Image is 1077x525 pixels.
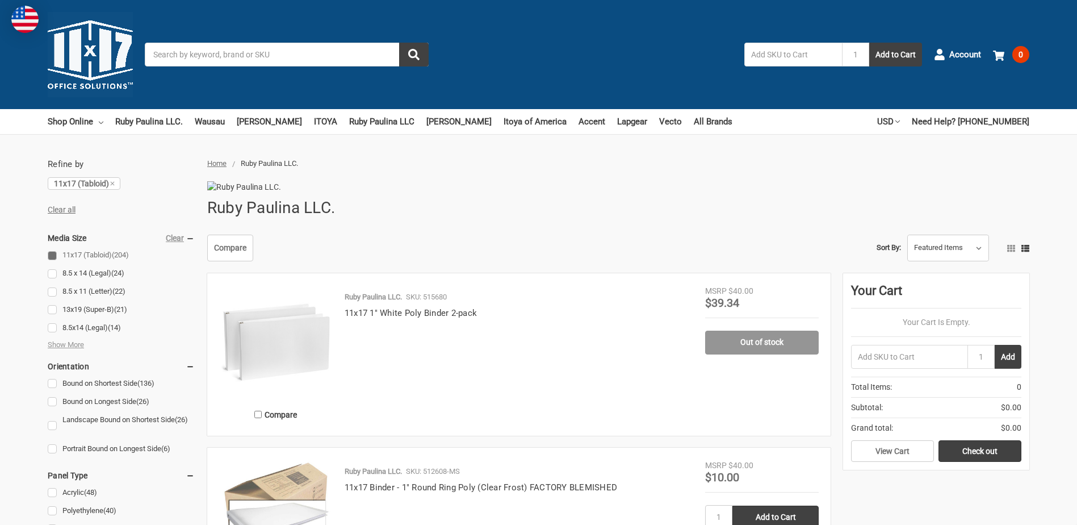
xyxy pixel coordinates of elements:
span: Account [949,48,981,61]
button: Add [995,345,1021,369]
input: Compare [254,411,262,418]
span: Grand total: [851,422,893,434]
label: Sort By: [877,239,901,256]
span: Show More [48,339,84,351]
span: (26) [136,397,149,406]
a: Landscape Bound on Shortest Side [48,413,195,439]
a: [PERSON_NAME] [237,109,302,134]
a: 11x17 1" White Poly Binder 2-pack [345,308,477,318]
span: Subtotal: [851,402,883,414]
div: Your Cart [851,281,1021,309]
span: Total Items: [851,381,892,393]
a: 11x17 (Tabloid) [48,177,120,190]
span: $0.00 [1001,402,1021,414]
img: 11x17 1" White Poly Binder 2-pack [219,285,333,399]
span: 0 [1017,381,1021,393]
a: Shop Online [48,109,103,134]
a: Bound on Shortest Side [48,376,195,391]
div: MSRP [705,285,727,297]
div: MSRP [705,460,727,472]
a: Wausau [195,109,225,134]
p: Ruby Paulina LLC. [345,291,402,303]
button: Add to Cart [869,43,922,66]
a: Home [207,159,227,168]
span: (24) [111,269,124,277]
a: All Brands [694,109,732,134]
span: $39.34 [705,296,739,310]
span: $10.00 [705,470,739,484]
h5: Orientation [48,360,195,373]
a: Compare [207,235,253,262]
img: 11x17.com [48,12,133,97]
span: (21) [114,305,127,314]
a: USD [877,109,900,134]
a: Acrylic [48,485,195,501]
a: Ruby Paulina LLC [349,109,414,134]
a: View Cart [851,440,934,462]
a: Portrait Bound on Longest Side [48,441,195,457]
p: SKU: 512608-MS [406,466,460,477]
a: Check out [938,440,1021,462]
span: (136) [137,379,154,388]
a: ITOYA [314,109,337,134]
input: Search by keyword, brand or SKU [145,43,429,66]
a: Clear all [48,205,76,214]
a: Account [934,40,981,69]
span: (48) [84,488,97,497]
p: Your Cart Is Empty. [851,316,1021,328]
a: Accent [579,109,605,134]
a: 8.5 x 14 (Legal) [48,266,195,281]
span: $40.00 [728,461,753,470]
a: Vecto [659,109,682,134]
a: 8.5 x 11 (Letter) [48,284,195,299]
a: Lapgear [617,109,647,134]
a: 13x19 (Super-B) [48,302,195,318]
a: [PERSON_NAME] [426,109,492,134]
span: Ruby Paulina LLC. [241,159,298,168]
a: 8.5x14 (Legal) [48,320,195,336]
a: Out of stock [705,331,819,355]
span: $0.00 [1001,422,1021,434]
p: SKU: 515680 [406,291,447,303]
span: (6) [161,444,170,453]
a: 11x17 Binder - 1" Round Ring Poly (Clear Frost) FACTORY BLEMISHED [345,482,617,493]
img: Ruby Paulina LLC. [207,181,315,193]
h5: Panel Type [48,469,195,482]
a: Bound on Longest Side [48,394,195,410]
img: duty and tax information for United States [11,6,39,33]
input: Add SKU to Cart [851,345,967,369]
span: (40) [103,506,116,515]
span: $40.00 [728,286,753,295]
label: Compare [219,405,333,424]
a: Polyethylene [48,503,195,519]
a: Itoya of America [504,109,567,134]
span: (14) [108,323,121,332]
h1: Ruby Paulina LLC. [207,193,335,223]
span: 0 [1012,46,1029,63]
h5: Media Size [48,231,195,245]
a: Ruby Paulina LLC. [115,109,183,134]
a: Need Help? [PHONE_NUMBER] [912,109,1029,134]
input: Add SKU to Cart [744,43,842,66]
a: Clear [166,234,184,243]
p: Ruby Paulina LLC. [345,466,402,477]
span: (26) [175,415,188,424]
h5: Refine by [48,158,195,171]
a: 11x17 (Tabloid) [48,248,195,263]
span: (204) [112,251,129,259]
a: 0 [993,40,1029,69]
span: (22) [112,287,125,295]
